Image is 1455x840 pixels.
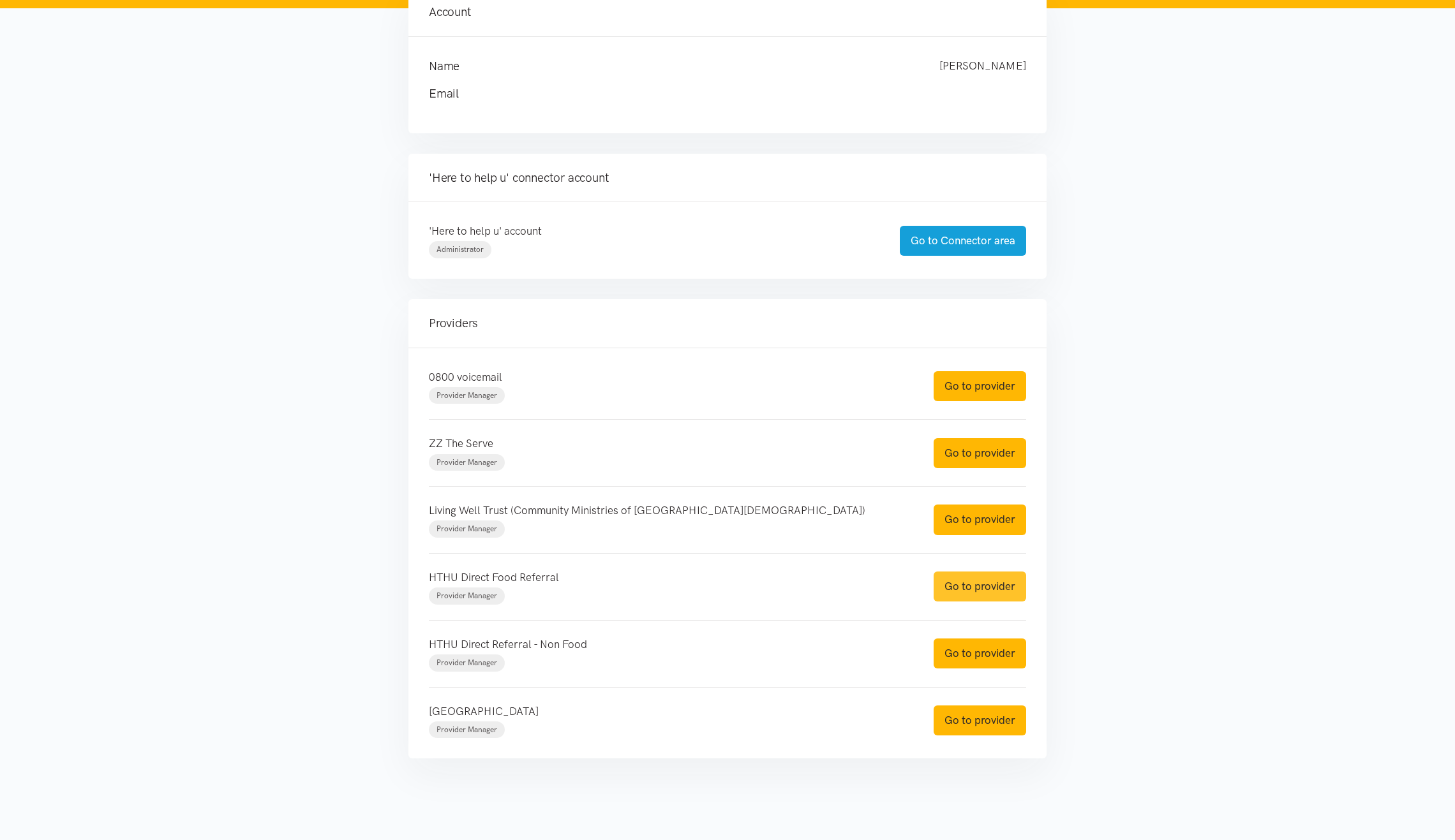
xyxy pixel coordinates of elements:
a: Go to Connector area [900,226,1026,256]
span: Provider Manager [436,725,497,734]
h4: Account [429,3,1026,21]
h4: Email [429,85,1001,103]
h4: Name [429,57,914,75]
p: [GEOGRAPHIC_DATA] [429,703,908,720]
div: [PERSON_NAME] [927,57,1039,75]
p: HTHU Direct Referral - Non Food [429,636,908,653]
span: Provider Manager [436,591,497,600]
a: Go to provider [934,438,1026,468]
p: ZZ The Serve [429,435,908,452]
p: Living Well Trust (Community Ministries of [GEOGRAPHIC_DATA][DEMOGRAPHIC_DATA]) [429,502,908,519]
p: HTHU Direct Food Referral [429,569,908,586]
a: Go to provider [934,505,1026,534]
span: Administrator [436,245,484,254]
a: Go to provider [934,638,1026,668]
h4: Providers [429,314,1026,332]
p: 0800 voicemail [429,369,908,386]
span: Provider Manager [436,658,497,667]
span: Provider Manager [436,458,497,467]
span: Provider Manager [436,524,497,533]
a: Go to provider [934,371,1026,401]
h4: 'Here to help u' connector account [429,169,1026,187]
span: Provider Manager [436,391,497,400]
p: 'Here to help u' account [429,223,874,240]
a: Go to provider [934,705,1026,735]
a: Go to provider [934,571,1026,601]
